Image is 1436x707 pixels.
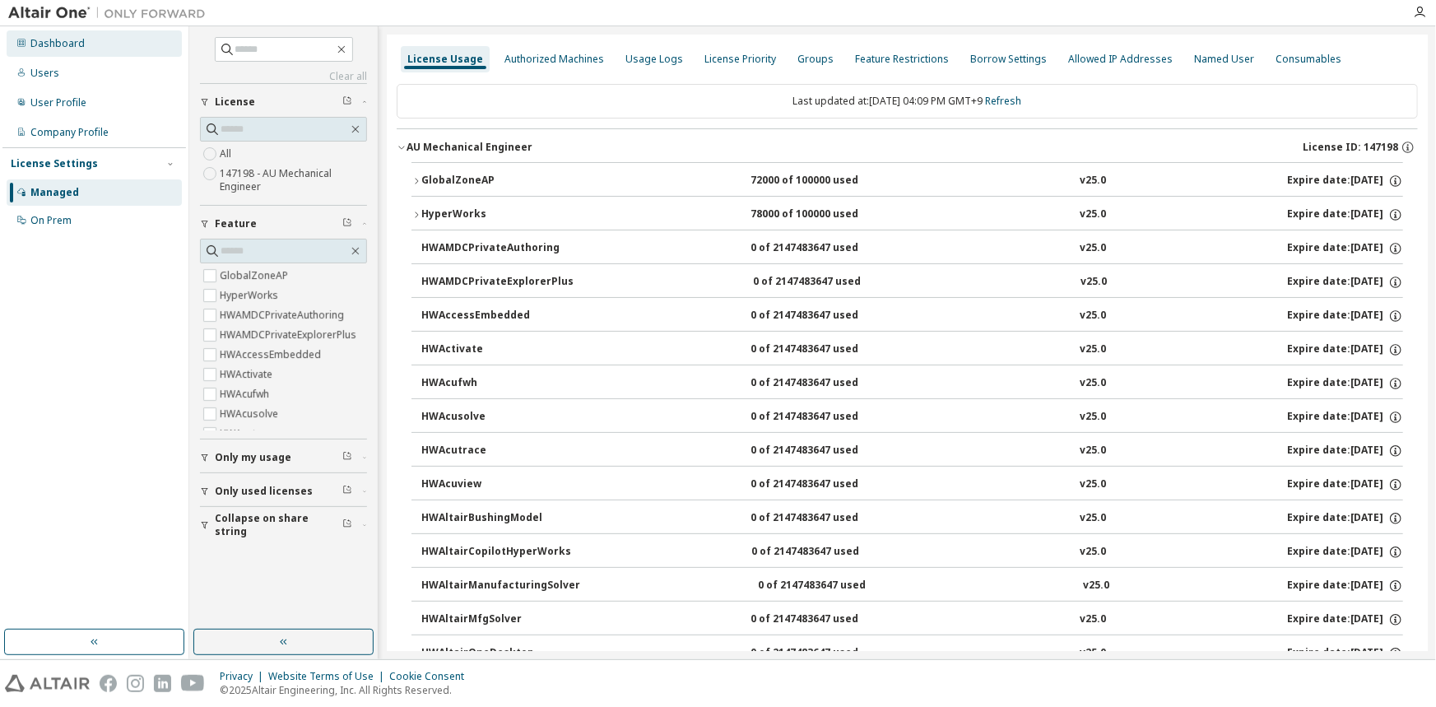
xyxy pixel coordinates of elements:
[625,53,683,66] div: Usage Logs
[407,53,483,66] div: License Usage
[421,433,1403,469] button: HWAcutrace0 of 2147483647 usedv25.0Expire date:[DATE]
[220,365,276,384] label: HWActivate
[397,84,1418,119] div: Last updated at: [DATE] 04:09 PM GMT+9
[30,67,59,80] div: Users
[220,286,281,305] label: HyperWorks
[215,451,291,464] span: Only my usage
[1303,141,1398,154] span: License ID: 147198
[220,424,280,444] label: HWAcutrace
[1287,477,1403,492] div: Expire date: [DATE]
[1287,579,1403,593] div: Expire date: [DATE]
[751,309,899,323] div: 0 of 2147483647 used
[421,230,1403,267] button: HWAMDCPrivateAuthoring0 of 2147483647 usedv25.0Expire date:[DATE]
[342,485,352,498] span: Clear filter
[1080,342,1106,357] div: v25.0
[268,670,389,683] div: Website Terms of Use
[1080,612,1106,627] div: v25.0
[421,174,569,188] div: GlobalZoneAP
[1080,309,1106,323] div: v25.0
[751,342,899,357] div: 0 of 2147483647 used
[1287,342,1403,357] div: Expire date: [DATE]
[215,485,313,498] span: Only used licenses
[154,675,171,692] img: linkedin.svg
[220,404,281,424] label: HWAcusolve
[1287,207,1403,222] div: Expire date: [DATE]
[411,197,1403,233] button: HyperWorks78000 of 100000 usedv25.0Expire date:[DATE]
[342,519,352,532] span: Clear filter
[215,95,255,109] span: License
[1068,53,1173,66] div: Allowed IP Addresses
[751,511,899,526] div: 0 of 2147483647 used
[200,440,367,476] button: Only my usage
[421,477,569,492] div: HWAcuview
[751,646,899,661] div: 0 of 2147483647 used
[200,507,367,543] button: Collapse on share string
[1080,444,1106,458] div: v25.0
[758,579,906,593] div: 0 of 2147483647 used
[751,612,899,627] div: 0 of 2147483647 used
[407,141,532,154] div: AU Mechanical Engineer
[127,675,144,692] img: instagram.svg
[1080,174,1106,188] div: v25.0
[421,511,569,526] div: HWAltairBushingModel
[421,309,569,323] div: HWAccessEmbedded
[220,384,272,404] label: HWAcufwh
[1080,376,1106,391] div: v25.0
[1080,477,1106,492] div: v25.0
[704,53,776,66] div: License Priority
[421,602,1403,638] button: HWAltairMfgSolver0 of 2147483647 usedv25.0Expire date:[DATE]
[421,534,1403,570] button: HWAltairCopilotHyperWorks0 of 2147483647 usedv25.0Expire date:[DATE]
[342,217,352,230] span: Clear filter
[751,410,899,425] div: 0 of 2147483647 used
[421,399,1403,435] button: HWAcusolve0 of 2147483647 usedv25.0Expire date:[DATE]
[30,186,79,199] div: Managed
[1287,376,1403,391] div: Expire date: [DATE]
[1287,241,1403,256] div: Expire date: [DATE]
[421,298,1403,334] button: HWAccessEmbedded0 of 2147483647 usedv25.0Expire date:[DATE]
[220,325,360,345] label: HWAMDCPrivateExplorerPlus
[1287,410,1403,425] div: Expire date: [DATE]
[220,305,347,325] label: HWAMDCPrivateAuthoring
[11,157,98,170] div: License Settings
[504,53,604,66] div: Authorized Machines
[751,376,899,391] div: 0 of 2147483647 used
[855,53,949,66] div: Feature Restrictions
[342,95,352,109] span: Clear filter
[751,241,899,256] div: 0 of 2147483647 used
[1194,53,1254,66] div: Named User
[411,163,1403,199] button: GlobalZoneAP72000 of 100000 usedv25.0Expire date:[DATE]
[797,53,834,66] div: Groups
[30,214,72,227] div: On Prem
[421,376,569,391] div: HWAcufwh
[215,217,257,230] span: Feature
[421,646,569,661] div: HWAltairOneDesktop
[220,670,268,683] div: Privacy
[1287,275,1403,290] div: Expire date: [DATE]
[8,5,214,21] img: Altair One
[751,207,899,222] div: 78000 of 100000 used
[200,70,367,83] a: Clear all
[30,126,109,139] div: Company Profile
[421,500,1403,537] button: HWAltairBushingModel0 of 2147483647 usedv25.0Expire date:[DATE]
[421,579,580,593] div: HWAltairManufacturingSolver
[421,410,569,425] div: HWAcusolve
[30,37,85,50] div: Dashboard
[421,545,571,560] div: HWAltairCopilotHyperWorks
[421,207,569,222] div: HyperWorks
[30,96,86,109] div: User Profile
[1276,53,1341,66] div: Consumables
[970,53,1047,66] div: Borrow Settings
[200,206,367,242] button: Feature
[1080,545,1107,560] div: v25.0
[1287,309,1403,323] div: Expire date: [DATE]
[1080,207,1106,222] div: v25.0
[421,365,1403,402] button: HWAcufwh0 of 2147483647 usedv25.0Expire date:[DATE]
[1080,646,1106,661] div: v25.0
[753,275,901,290] div: 0 of 2147483647 used
[751,545,899,560] div: 0 of 2147483647 used
[421,444,569,458] div: HWAcutrace
[215,512,342,538] span: Collapse on share string
[421,612,569,627] div: HWAltairMfgSolver
[751,174,899,188] div: 72000 of 100000 used
[986,94,1022,108] a: Refresh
